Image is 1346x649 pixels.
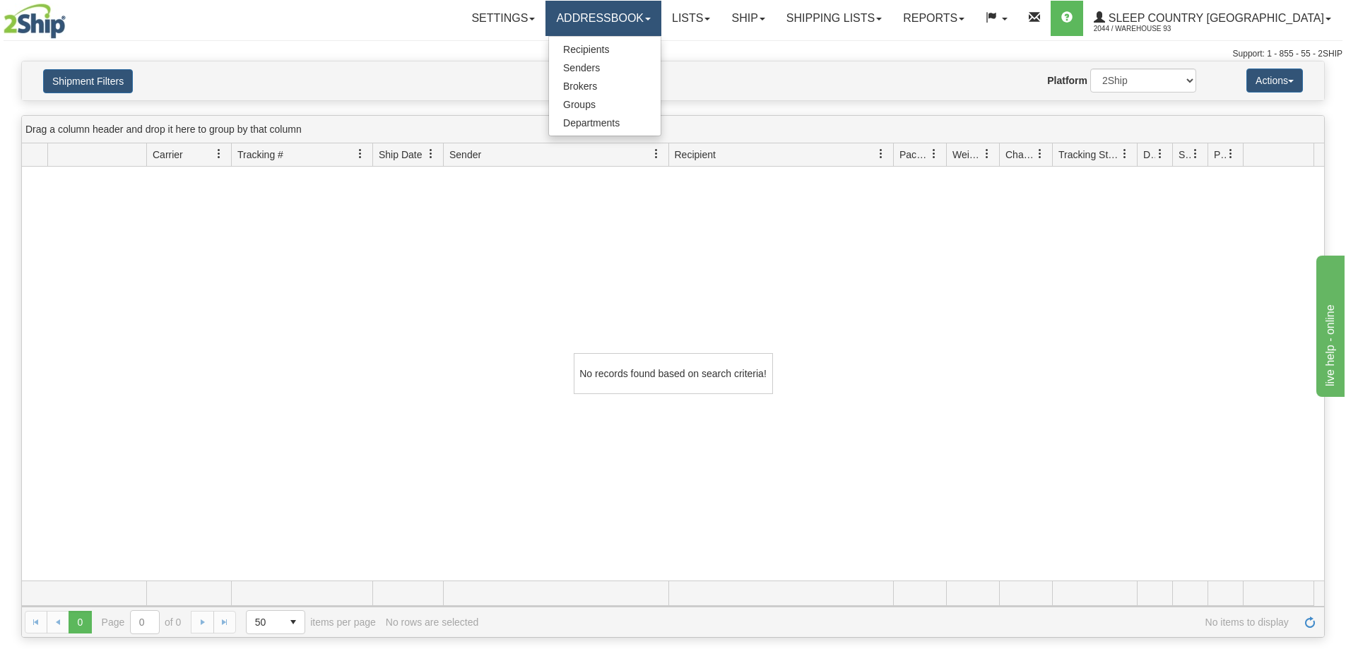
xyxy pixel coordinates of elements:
[549,77,661,95] a: Brokers
[379,148,422,162] span: Ship Date
[563,44,609,55] span: Recipients
[1313,252,1345,396] iframe: chat widget
[549,59,661,77] a: Senders
[675,148,716,162] span: Recipient
[1105,12,1324,24] span: Sleep Country [GEOGRAPHIC_DATA]
[563,99,596,110] span: Groups
[922,142,946,166] a: Packages filter column settings
[952,148,982,162] span: Weight
[549,114,661,132] a: Departments
[488,617,1289,628] span: No items to display
[4,4,66,39] img: logo2044.jpg
[69,611,91,633] span: Page 0
[644,142,668,166] a: Sender filter column settings
[549,40,661,59] a: Recipients
[449,148,481,162] span: Sender
[1148,142,1172,166] a: Delivery Status filter column settings
[102,610,182,634] span: Page of 0
[549,95,661,114] a: Groups
[1143,148,1155,162] span: Delivery Status
[1299,611,1321,633] a: Refresh
[545,1,661,36] a: Addressbook
[776,1,892,36] a: Shipping lists
[1058,148,1120,162] span: Tracking Status
[661,1,721,36] a: Lists
[869,142,893,166] a: Recipient filter column settings
[386,617,479,628] div: No rows are selected
[11,8,131,25] div: live help - online
[1094,22,1200,36] span: 2044 / Warehouse 93
[1246,69,1303,93] button: Actions
[153,148,183,162] span: Carrier
[237,148,283,162] span: Tracking #
[1028,142,1052,166] a: Charge filter column settings
[246,610,305,634] span: Page sizes drop down
[419,142,443,166] a: Ship Date filter column settings
[563,117,620,129] span: Departments
[255,615,273,629] span: 50
[563,81,597,92] span: Brokers
[721,1,775,36] a: Ship
[1083,1,1342,36] a: Sleep Country [GEOGRAPHIC_DATA] 2044 / Warehouse 93
[207,142,231,166] a: Carrier filter column settings
[975,142,999,166] a: Weight filter column settings
[348,142,372,166] a: Tracking # filter column settings
[282,611,305,633] span: select
[899,148,929,162] span: Packages
[563,62,600,73] span: Senders
[1179,148,1191,162] span: Shipment Issues
[1219,142,1243,166] a: Pickup Status filter column settings
[1113,142,1137,166] a: Tracking Status filter column settings
[1183,142,1208,166] a: Shipment Issues filter column settings
[574,353,773,394] div: No records found based on search criteria!
[1047,73,1087,88] label: Platform
[22,116,1324,143] div: grid grouping header
[892,1,975,36] a: Reports
[1005,148,1035,162] span: Charge
[461,1,545,36] a: Settings
[246,610,376,634] span: items per page
[4,48,1342,60] div: Support: 1 - 855 - 55 - 2SHIP
[1214,148,1226,162] span: Pickup Status
[43,69,133,93] button: Shipment Filters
